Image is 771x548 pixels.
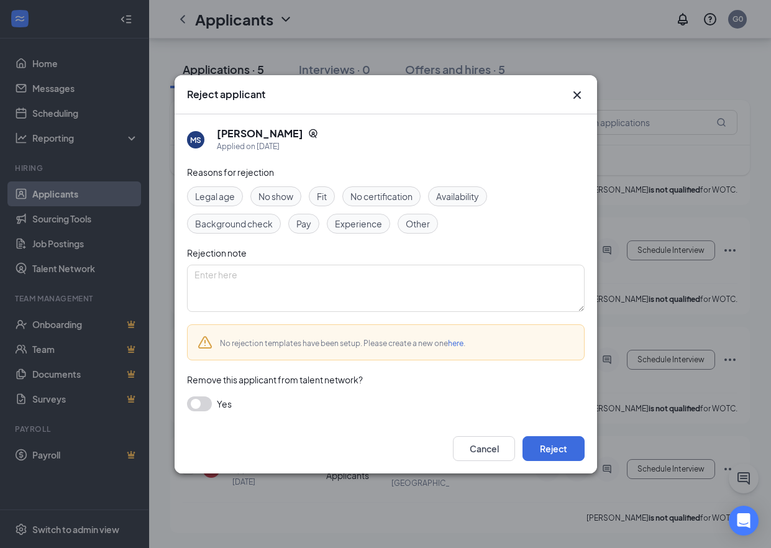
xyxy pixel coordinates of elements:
[198,335,212,350] svg: Warning
[195,190,235,203] span: Legal age
[187,167,274,178] span: Reasons for rejection
[317,190,327,203] span: Fit
[217,396,232,411] span: Yes
[448,339,463,348] a: here
[187,247,247,258] span: Rejection note
[350,190,413,203] span: No certification
[436,190,479,203] span: Availability
[570,88,585,103] button: Close
[308,129,318,139] svg: SourcingTools
[453,436,515,461] button: Cancel
[187,374,363,385] span: Remove this applicant from talent network?
[296,217,311,231] span: Pay
[258,190,293,203] span: No show
[729,506,759,536] div: Open Intercom Messenger
[522,436,585,461] button: Reject
[570,88,585,103] svg: Cross
[217,140,318,153] div: Applied on [DATE]
[406,217,430,231] span: Other
[335,217,382,231] span: Experience
[195,217,273,231] span: Background check
[187,88,265,101] h3: Reject applicant
[220,339,465,348] span: No rejection templates have been setup. Please create a new one .
[190,134,201,145] div: MS
[217,127,303,140] h5: [PERSON_NAME]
